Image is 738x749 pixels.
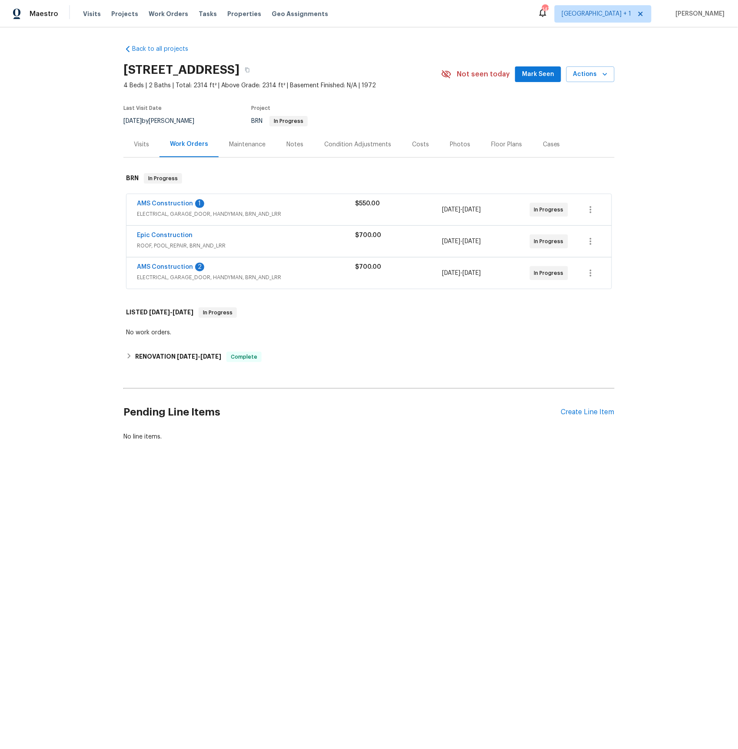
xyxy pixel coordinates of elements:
span: ROOF, POOL_REPAIR, BRN_AND_LRR [137,241,355,250]
div: Cases [543,140,560,149]
span: In Progress [199,308,236,317]
span: [DATE] [442,207,461,213]
span: In Progress [534,205,567,214]
div: 2 [195,263,204,271]
button: Actions [566,66,615,82]
span: Tasks [199,11,217,17]
button: Mark Seen [515,66,561,82]
div: Photos [450,140,470,149]
span: $550.00 [355,201,380,207]
span: BRN [251,118,308,124]
span: [DATE] [177,353,198,360]
div: Visits [134,140,149,149]
div: No line items. [123,432,615,441]
span: ELECTRICAL, GARAGE_DOOR, HANDYMAN, BRN_AND_LRR [137,210,355,218]
h6: RENOVATION [135,352,221,362]
span: [DATE] [442,238,461,244]
div: by [PERSON_NAME] [123,116,205,126]
div: 147 [542,5,548,14]
span: In Progress [534,269,567,277]
div: BRN In Progress [123,165,615,192]
a: Epic Construction [137,232,193,238]
div: Maintenance [229,140,266,149]
span: Visits [83,10,101,18]
span: Projects [111,10,138,18]
span: [PERSON_NAME] [672,10,725,18]
div: Create Line Item [561,408,615,416]
button: Copy Address [239,62,255,78]
div: No work orders. [126,328,612,337]
div: Work Orders [170,140,208,148]
span: In Progress [270,119,307,124]
span: In Progress [534,237,567,246]
span: - [442,205,481,214]
span: [DATE] [173,309,193,315]
span: - [442,269,481,277]
span: ELECTRICAL, GARAGE_DOOR, HANDYMAN, BRN_AND_LRR [137,273,355,282]
span: [DATE] [123,118,142,124]
span: Project [251,106,270,111]
span: In Progress [145,174,181,183]
span: [DATE] [463,238,481,244]
a: AMS Construction [137,264,193,270]
h2: Pending Line Items [123,392,561,432]
h2: [STREET_ADDRESS] [123,66,239,74]
div: Notes [286,140,303,149]
div: RENOVATION [DATE]-[DATE]Complete [123,346,615,367]
div: Condition Adjustments [324,140,391,149]
span: [DATE] [149,309,170,315]
span: $700.00 [355,232,381,238]
h6: BRN [126,173,139,184]
span: [DATE] [463,207,481,213]
span: Properties [227,10,261,18]
div: LISTED [DATE]-[DATE]In Progress [123,299,615,327]
div: Floor Plans [491,140,522,149]
span: [GEOGRAPHIC_DATA] + 1 [562,10,632,18]
span: 4 Beds | 2 Baths | Total: 2314 ft² | Above Grade: 2314 ft² | Basement Finished: N/A | 1972 [123,81,441,90]
span: Not seen today [457,70,510,79]
span: Work Orders [149,10,188,18]
div: 1 [195,199,204,208]
span: - [149,309,193,315]
h6: LISTED [126,307,193,318]
span: Maestro [30,10,58,18]
span: $700.00 [355,264,381,270]
span: Mark Seen [522,69,554,80]
span: Actions [573,69,608,80]
span: [DATE] [463,270,481,276]
span: - [442,237,481,246]
span: - [177,353,221,360]
div: Costs [412,140,429,149]
span: [DATE] [442,270,461,276]
span: Complete [227,353,261,361]
span: [DATE] [200,353,221,360]
a: Back to all projects [123,45,207,53]
span: Geo Assignments [272,10,328,18]
a: AMS Construction [137,201,193,207]
span: Last Visit Date [123,106,162,111]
